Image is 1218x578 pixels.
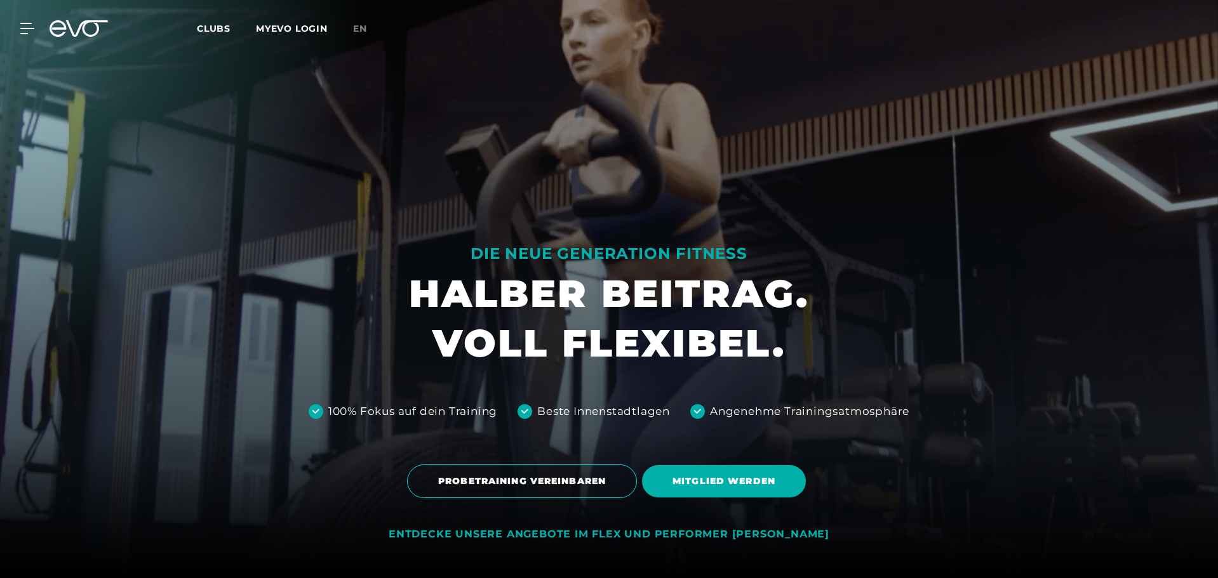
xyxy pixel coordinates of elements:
[328,404,497,420] div: 100% Fokus auf dein Training
[353,23,367,34] span: en
[409,269,809,368] h1: HALBER BEITRAG. VOLL FLEXIBEL.
[389,528,829,541] div: ENTDECKE UNSERE ANGEBOTE IM FLEX UND PERFORMER [PERSON_NAME]
[409,244,809,264] div: DIE NEUE GENERATION FITNESS
[407,455,642,508] a: PROBETRAINING VEREINBAREN
[197,23,231,34] span: Clubs
[710,404,909,420] div: Angenehme Trainingsatmosphäre
[256,23,328,34] a: MYEVO LOGIN
[642,456,811,507] a: MITGLIED WERDEN
[438,475,606,488] span: PROBETRAINING VEREINBAREN
[197,22,256,34] a: Clubs
[537,404,670,420] div: Beste Innenstadtlagen
[353,22,382,36] a: en
[673,475,775,488] span: MITGLIED WERDEN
